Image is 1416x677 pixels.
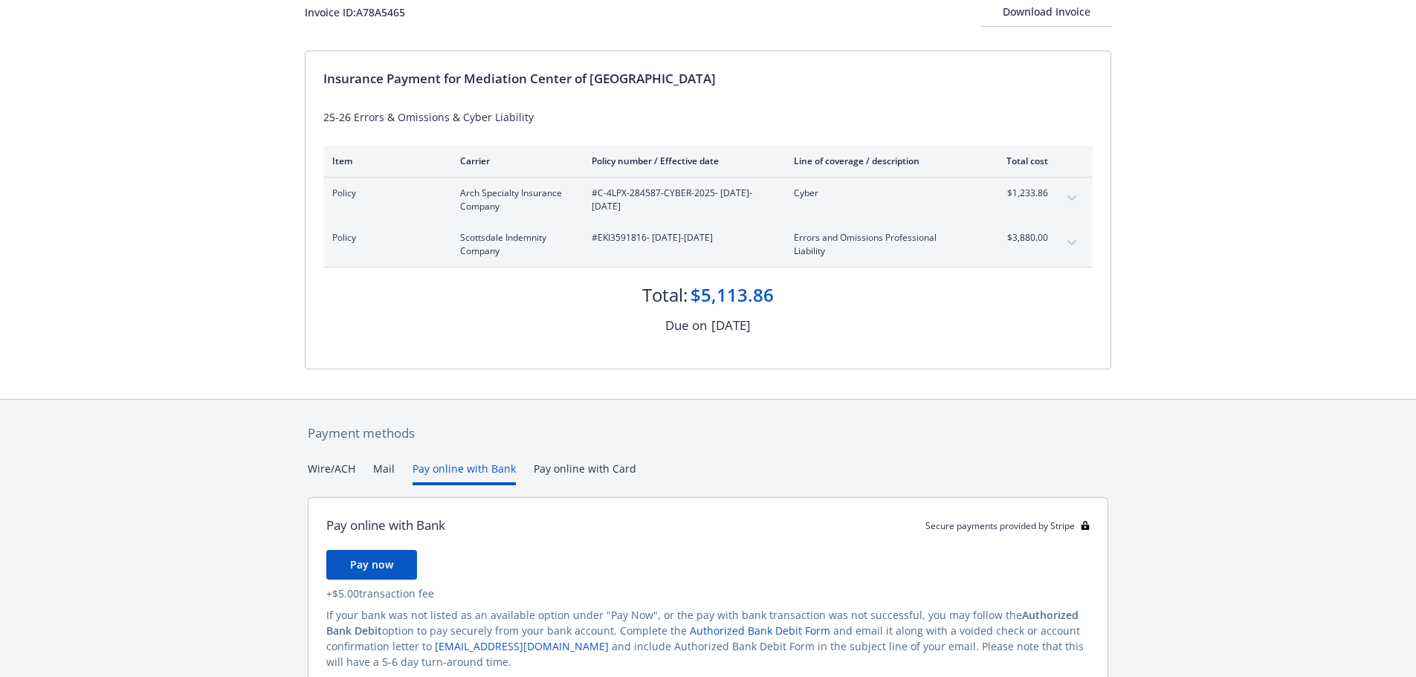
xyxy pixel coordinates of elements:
span: $3,880.00 [992,231,1048,244]
span: Policy [332,187,436,200]
span: Cyber [794,187,969,200]
span: #C-4LPX-284587-CYBER-2025 - [DATE]-[DATE] [592,187,770,213]
span: Errors and Omissions Professional Liability [794,231,969,258]
button: Pay online with Bank [413,461,516,485]
a: Authorized Bank Debit Form [690,623,830,638]
div: Insurance Payment for Mediation Center of [GEOGRAPHIC_DATA] [323,69,1093,88]
div: [DATE] [711,316,751,335]
button: expand content [1060,187,1084,210]
div: Total cost [992,155,1048,167]
div: If your bank was not listed as an available option under "Pay Now", or the pay with bank transact... [326,607,1090,670]
div: Invoice ID: A78A5465 [305,4,405,20]
button: Pay now [326,550,417,580]
div: Line of coverage / description [794,155,969,167]
div: Policy number / Effective date [592,155,770,167]
button: Wire/ACH [308,461,355,485]
div: Due on [665,316,707,335]
span: $1,233.86 [992,187,1048,200]
div: PolicyArch Specialty Insurance Company#C-4LPX-284587-CYBER-2025- [DATE]-[DATE]Cyber$1,233.86expan... [323,178,1093,222]
div: 25-26 Errors & Omissions & Cyber Liability [323,109,1093,125]
span: #EKI3591816 - [DATE]-[DATE] [592,231,770,244]
div: $5,113.86 [691,282,774,308]
div: Item [332,155,436,167]
span: Arch Specialty Insurance Company [460,187,568,213]
button: expand content [1060,231,1084,255]
span: Pay now [350,557,393,571]
span: Scottsdale Indemnity Company [460,231,568,258]
button: Mail [373,461,395,485]
div: Pay online with Bank [326,516,445,535]
div: Carrier [460,155,568,167]
span: Policy [332,231,436,244]
span: Authorized Bank Debit [326,608,1079,638]
button: Pay online with Card [534,461,636,485]
div: Total: [642,282,688,308]
div: PolicyScottsdale Indemnity Company#EKI3591816- [DATE]-[DATE]Errors and Omissions Professional Lia... [323,222,1093,267]
div: Payment methods [308,424,1108,443]
div: + $5.00 transaction fee [326,586,1090,601]
a: [EMAIL_ADDRESS][DOMAIN_NAME] [435,639,609,653]
div: Secure payments provided by Stripe [925,519,1090,532]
